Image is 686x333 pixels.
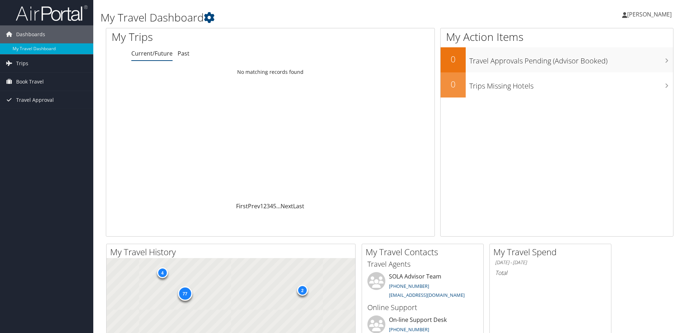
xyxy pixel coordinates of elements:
[441,53,466,65] h2: 0
[260,202,263,210] a: 1
[293,202,304,210] a: Last
[469,77,673,91] h3: Trips Missing Hotels
[131,49,173,57] a: Current/Future
[248,202,260,210] a: Prev
[297,285,307,296] div: 2
[367,303,478,313] h3: Online Support
[441,72,673,97] a: 0Trips Missing Hotels
[157,267,168,278] div: 4
[441,78,466,90] h2: 0
[627,10,672,18] span: [PERSON_NAME]
[16,73,44,91] span: Book Travel
[389,326,429,333] a: [PHONE_NUMBER]
[16,54,28,72] span: Trips
[112,29,292,44] h1: My Trips
[389,292,465,298] a: [EMAIL_ADDRESS][DOMAIN_NAME]
[493,246,611,258] h2: My Travel Spend
[178,286,192,301] div: 77
[16,91,54,109] span: Travel Approval
[267,202,270,210] a: 3
[469,52,673,66] h3: Travel Approvals Pending (Advisor Booked)
[263,202,267,210] a: 2
[367,259,478,269] h3: Travel Agents
[178,49,189,57] a: Past
[100,10,486,25] h1: My Travel Dashboard
[495,269,606,277] h6: Total
[106,66,434,79] td: No matching records found
[389,283,429,289] a: [PHONE_NUMBER]
[364,272,481,301] li: SOLA Advisor Team
[16,5,88,22] img: airportal-logo.png
[441,47,673,72] a: 0Travel Approvals Pending (Advisor Booked)
[276,202,281,210] span: …
[270,202,273,210] a: 4
[273,202,276,210] a: 5
[110,246,355,258] h2: My Travel History
[622,4,679,25] a: [PERSON_NAME]
[366,246,483,258] h2: My Travel Contacts
[495,259,606,266] h6: [DATE] - [DATE]
[441,29,673,44] h1: My Action Items
[281,202,293,210] a: Next
[236,202,248,210] a: First
[16,25,45,43] span: Dashboards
